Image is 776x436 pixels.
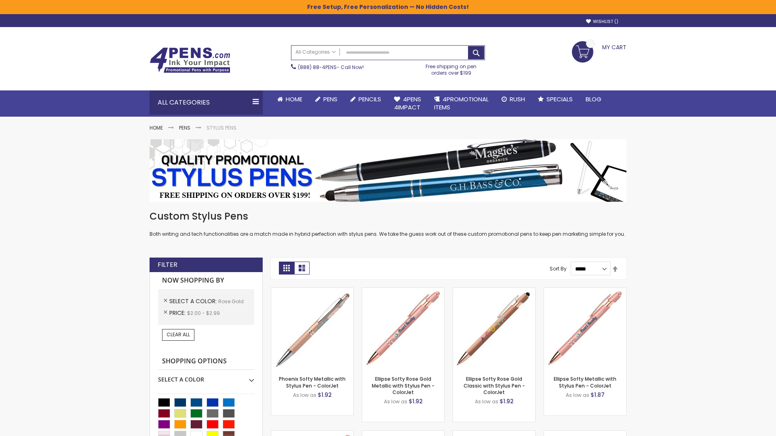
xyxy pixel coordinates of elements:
[464,375,525,395] a: Ellipse Softy Rose Gold Classic with Stylus Pen - ColorJet
[291,46,340,59] a: All Categories
[428,90,495,117] a: 4PROMOTIONALITEMS
[318,391,332,399] span: $1.92
[531,90,579,108] a: Specials
[409,397,423,405] span: $1.92
[293,392,316,398] span: As low as
[546,95,573,103] span: Specials
[187,310,220,317] span: $2.00 - $2.99
[384,398,407,405] span: As low as
[586,95,601,103] span: Blog
[323,95,337,103] span: Pens
[298,64,364,71] span: - Call Now!
[158,370,254,384] div: Select A Color
[169,309,187,317] span: Price
[586,19,618,25] a: Wishlist
[150,47,230,73] img: 4Pens Custom Pens and Promotional Products
[279,262,294,275] strong: Grid
[271,287,353,294] a: Phoenix Softy Metallic with Stylus Pen - ColorJet-Rose gold
[179,124,190,131] a: Pens
[279,375,346,389] a: Phoenix Softy Metallic with Stylus Pen - ColorJet
[271,90,309,108] a: Home
[358,95,381,103] span: Pencils
[388,90,428,117] a: 4Pens4impact
[150,124,163,131] a: Home
[167,331,190,338] span: Clear All
[453,288,535,370] img: Ellipse Softy Rose Gold Classic with Stylus Pen - ColorJet-Rose Gold
[362,288,444,370] img: Ellipse Softy Rose Gold Metallic with Stylus Pen - ColorJet-Rose Gold
[434,95,489,111] span: 4PROMOTIONAL ITEMS
[286,95,302,103] span: Home
[554,375,616,389] a: Ellipse Softy Metallic with Stylus Pen - ColorJet
[158,272,254,289] strong: Now Shopping by
[550,265,567,272] label: Sort By
[158,353,254,370] strong: Shopping Options
[500,397,514,405] span: $1.92
[495,90,531,108] a: Rush
[579,90,608,108] a: Blog
[150,210,626,238] div: Both writing and tech functionalities are a match made in hybrid perfection with stylus pens. We ...
[218,298,244,305] span: Rose Gold
[510,95,525,103] span: Rush
[453,287,535,294] a: Ellipse Softy Rose Gold Classic with Stylus Pen - ColorJet-Rose Gold
[362,287,444,294] a: Ellipse Softy Rose Gold Metallic with Stylus Pen - ColorJet-Rose Gold
[544,288,626,370] img: Ellipse Softy Metallic with Stylus Pen - ColorJet-Rose Gold
[394,95,421,111] span: 4Pens 4impact
[150,210,626,223] h1: Custom Stylus Pens
[295,49,336,55] span: All Categories
[475,398,498,405] span: As low as
[590,391,605,399] span: $1.87
[169,297,218,305] span: Select A Color
[309,90,344,108] a: Pens
[544,287,626,294] a: Ellipse Softy Metallic with Stylus Pen - ColorJet-Rose Gold
[372,375,434,395] a: Ellipse Softy Rose Gold Metallic with Stylus Pen - ColorJet
[418,60,485,76] div: Free shipping on pen orders over $199
[566,392,589,398] span: As low as
[150,90,263,115] div: All Categories
[158,260,177,269] strong: Filter
[298,64,337,71] a: (888) 88-4PENS
[162,329,194,340] a: Clear All
[344,90,388,108] a: Pencils
[271,288,353,370] img: Phoenix Softy Metallic with Stylus Pen - ColorJet-Rose gold
[150,139,626,202] img: Stylus Pens
[207,124,236,131] strong: Stylus Pens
